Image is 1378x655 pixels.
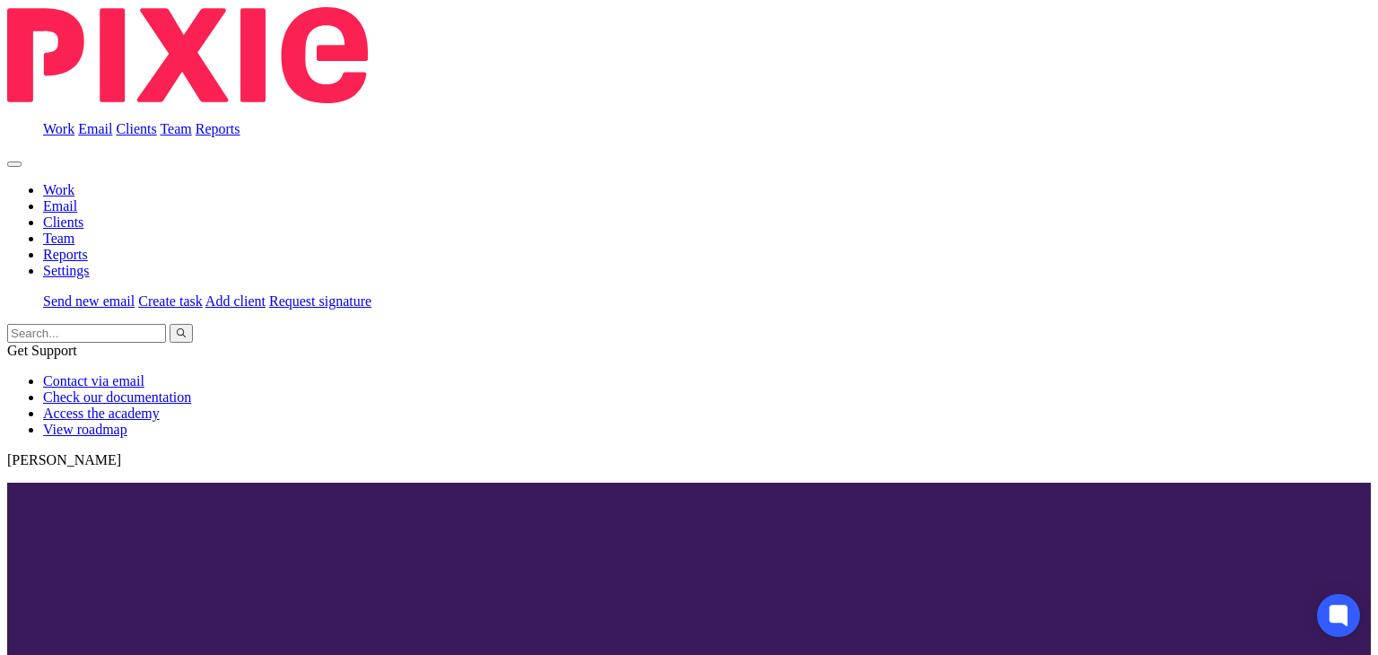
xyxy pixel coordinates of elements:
[43,121,74,136] a: Work
[43,182,74,197] a: Work
[170,324,193,343] button: Search
[43,293,135,309] a: Send new email
[116,121,156,136] a: Clients
[138,293,203,309] a: Create task
[78,121,112,136] a: Email
[160,121,191,136] a: Team
[196,121,240,136] a: Reports
[205,293,266,309] a: Add client
[7,452,1371,468] p: [PERSON_NAME]
[43,231,74,246] a: Team
[43,214,83,230] a: Clients
[43,247,88,262] a: Reports
[43,373,144,389] a: Contact via email
[7,324,166,343] input: Search
[43,422,127,437] a: View roadmap
[43,263,90,278] a: Settings
[43,198,77,214] a: Email
[269,293,371,309] a: Request signature
[43,389,191,405] a: Check our documentation
[7,7,368,103] img: Pixie
[43,406,160,421] a: Access the academy
[7,343,77,358] span: Get Support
